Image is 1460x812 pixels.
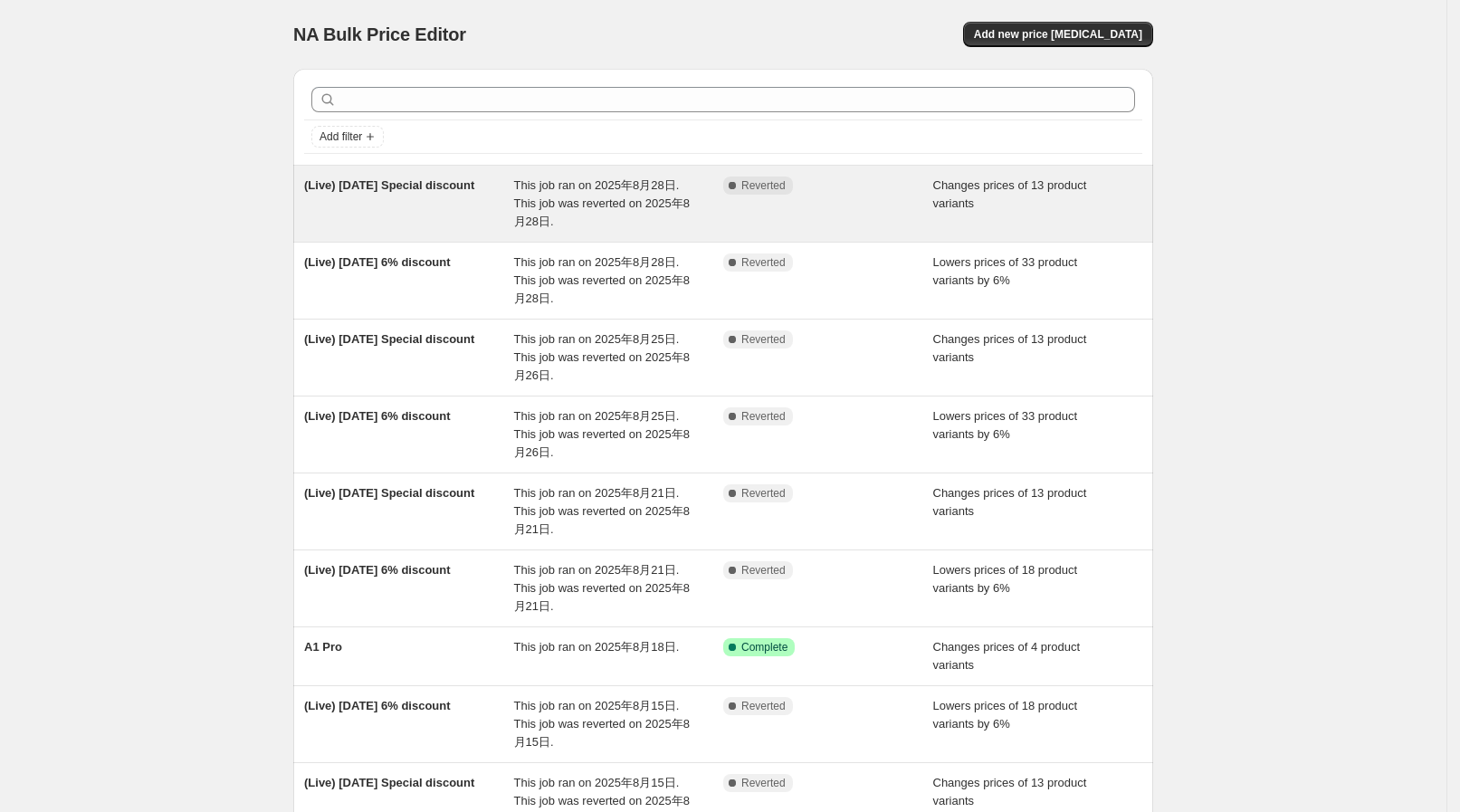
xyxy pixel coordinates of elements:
span: (Live) [DATE] Special discount [304,486,474,500]
span: Reverted [741,563,786,578]
span: (Live) [DATE] Special discount [304,332,474,346]
span: This job ran on 2025年8月28日. This job was reverted on 2025年8月28日. [514,255,690,305]
span: Complete [741,640,787,654]
span: Lowers prices of 18 product variants by 6% [933,699,1078,731]
span: Changes prices of 13 product variants [933,776,1087,807]
span: Reverted [741,409,786,424]
span: (Live) [DATE] 6% discount [304,255,451,269]
span: Reverted [741,178,786,193]
span: (Live) [DATE] Special discount [304,776,474,789]
span: This job ran on 2025年8月18日. [514,640,680,654]
span: Changes prices of 13 product variants [933,486,1087,518]
span: This job ran on 2025年8月25日. This job was reverted on 2025年8月26日. [514,409,690,459]
span: NA Bulk Price Editor [293,24,466,44]
span: (Live) [DATE] 6% discount [304,699,451,712]
span: Reverted [741,486,786,501]
button: Add new price [MEDICAL_DATA] [963,22,1153,47]
span: (Live) [DATE] Special discount [304,178,474,192]
span: Reverted [741,776,786,790]
span: Changes prices of 13 product variants [933,332,1087,364]
span: (Live) [DATE] 6% discount [304,563,451,577]
span: Reverted [741,699,786,713]
span: A1 Pro [304,640,342,654]
span: This job ran on 2025年8月21日. This job was reverted on 2025年8月21日. [514,486,690,536]
span: Reverted [741,255,786,270]
span: Lowers prices of 33 product variants by 6% [933,409,1078,441]
span: Lowers prices of 33 product variants by 6% [933,255,1078,287]
span: Reverted [741,332,786,347]
span: Changes prices of 13 product variants [933,178,1087,210]
button: Add filter [311,126,384,148]
span: Lowers prices of 18 product variants by 6% [933,563,1078,595]
span: This job ran on 2025年8月15日. This job was reverted on 2025年8月15日. [514,699,690,749]
span: Add new price [MEDICAL_DATA] [974,27,1142,42]
span: This job ran on 2025年8月28日. This job was reverted on 2025年8月28日. [514,178,690,228]
span: (Live) [DATE] 6% discount [304,409,451,423]
span: Changes prices of 4 product variants [933,640,1081,672]
span: This job ran on 2025年8月21日. This job was reverted on 2025年8月21日. [514,563,690,613]
span: Add filter [320,129,362,144]
span: This job ran on 2025年8月25日. This job was reverted on 2025年8月26日. [514,332,690,382]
